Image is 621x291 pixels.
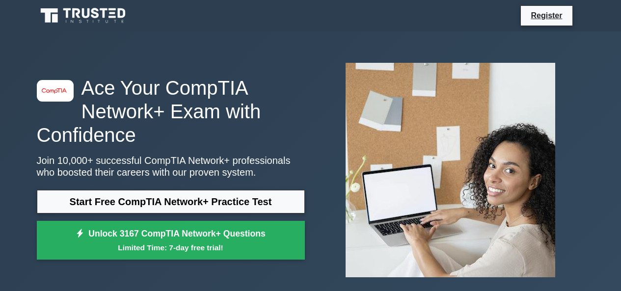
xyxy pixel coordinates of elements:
[525,9,568,22] a: Register
[49,242,293,253] small: Limited Time: 7-day free trial!
[37,155,305,178] p: Join 10,000+ successful CompTIA Network+ professionals who boosted their careers with our proven ...
[37,76,305,147] h1: Ace Your CompTIA Network+ Exam with Confidence
[37,190,305,213] a: Start Free CompTIA Network+ Practice Test
[37,221,305,260] a: Unlock 3167 CompTIA Network+ QuestionsLimited Time: 7-day free trial!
